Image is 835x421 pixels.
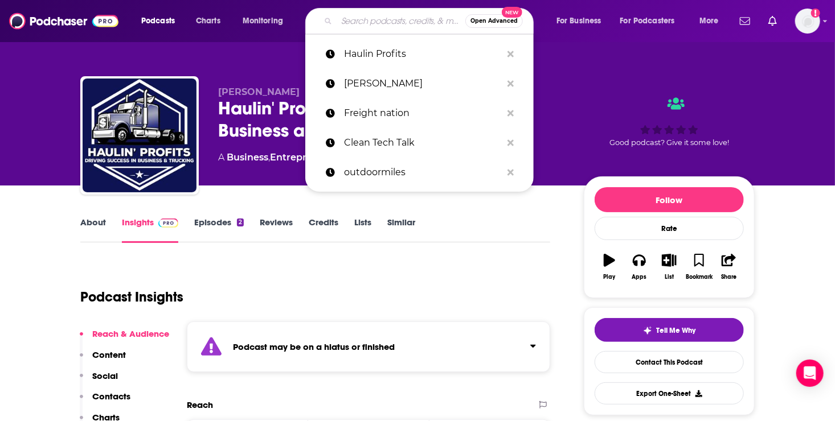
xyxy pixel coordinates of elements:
[556,13,601,29] span: For Business
[795,9,820,34] span: Logged in as roneledotsonRAD
[344,69,502,98] p: Tom Hunt
[187,321,550,372] section: Click to expand status details
[187,399,213,410] h2: Reach
[218,86,300,97] span: [PERSON_NAME]
[796,360,824,387] div: Open Intercom Messenger
[305,39,534,69] a: Haulin Profits
[305,98,534,128] a: Freight nation
[344,158,502,187] p: outdoormiles
[735,11,755,31] a: Show notifications dropdown
[654,246,684,287] button: List
[227,152,268,163] a: Business
[9,10,118,32] img: Podchaser - Follow, Share and Rate Podcasts
[344,98,502,128] p: Freight nation
[133,12,190,30] button: open menu
[354,217,371,243] a: Lists
[233,341,395,352] strong: Podcast may be on a hiatus or finished
[243,13,283,29] span: Monitoring
[305,158,534,187] a: outdoormiles
[80,391,130,412] button: Contacts
[624,246,654,287] button: Apps
[549,12,616,30] button: open menu
[218,151,452,164] div: A podcast
[620,13,675,29] span: For Podcasters
[691,12,733,30] button: open menu
[141,13,175,29] span: Podcasts
[387,217,415,243] a: Similar
[714,246,744,287] button: Share
[80,328,169,349] button: Reach & Audience
[196,13,220,29] span: Charts
[795,9,820,34] img: User Profile
[92,349,126,360] p: Content
[80,288,183,306] h1: Podcast Insights
[80,217,106,243] a: About
[344,39,502,69] p: Haulin Profits
[316,8,545,34] div: Search podcasts, credits, & more...
[194,217,244,243] a: Episodes2
[632,274,647,280] div: Apps
[502,7,522,18] span: New
[470,18,518,24] span: Open Advanced
[268,152,270,163] span: ,
[595,187,744,212] button: Follow
[92,391,130,402] p: Contacts
[584,86,755,157] div: Good podcast? Give it some love!
[260,217,293,243] a: Reviews
[189,12,227,30] a: Charts
[595,217,744,240] div: Rate
[305,69,534,98] a: [PERSON_NAME]
[595,351,744,373] a: Contact This Podcast
[309,217,338,243] a: Credits
[92,328,169,339] p: Reach & Audience
[811,9,820,18] svg: Add a profile image
[795,9,820,34] button: Show profile menu
[344,128,502,158] p: Clean Tech Talk
[643,326,652,335] img: tell me why sparkle
[92,370,118,381] p: Social
[609,138,729,147] span: Good podcast? Give it some love!
[595,246,624,287] button: Play
[80,349,126,370] button: Content
[80,370,118,391] button: Social
[684,246,714,287] button: Bookmark
[83,79,197,192] img: Haulin' Profits: Driving Success in Business and Trucking
[465,14,523,28] button: Open AdvancedNew
[158,218,178,228] img: Podchaser Pro
[686,274,713,280] div: Bookmark
[122,217,178,243] a: InsightsPodchaser Pro
[721,274,736,280] div: Share
[235,12,298,30] button: open menu
[237,218,244,226] div: 2
[613,12,691,30] button: open menu
[270,152,334,163] a: Entrepreneur
[305,128,534,158] a: Clean Tech Talk
[657,326,696,335] span: Tell Me Why
[665,274,674,280] div: List
[699,13,719,29] span: More
[604,274,616,280] div: Play
[595,382,744,405] button: Export One-Sheet
[595,318,744,342] button: tell me why sparkleTell Me Why
[764,11,781,31] a: Show notifications dropdown
[337,12,465,30] input: Search podcasts, credits, & more...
